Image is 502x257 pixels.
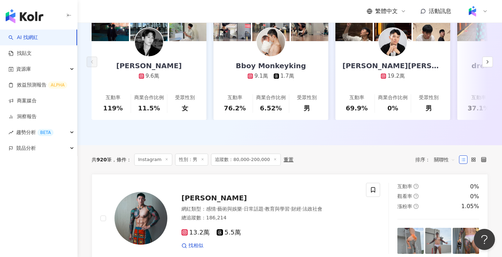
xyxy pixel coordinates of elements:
[335,41,450,120] a: [PERSON_NAME][PERSON_NAME]19.2萬互動率69.9%商業合作比例0%受眾性別男
[470,183,479,191] div: 0%
[109,61,189,71] div: [PERSON_NAME]
[145,72,159,80] div: 9.6萬
[8,34,38,41] a: searchAI 找網紅
[97,157,107,162] span: 920
[242,206,243,212] span: ·
[206,206,216,212] span: 感情
[257,28,285,56] img: KOL Avatar
[229,61,313,71] div: Bboy Monkeyking
[8,113,37,120] a: 洞察報告
[181,229,210,236] span: 13.2萬
[414,194,419,199] span: question-circle
[397,193,412,199] span: 觀看率
[8,130,13,135] span: rise
[467,104,489,113] div: 37.1%
[92,157,112,162] div: 共 筆
[414,184,419,189] span: question-circle
[388,72,404,80] div: 19.2萬
[211,154,281,166] span: 追蹤數：80,000-200,000
[224,104,246,113] div: 76.2%
[37,129,54,136] div: BETA
[244,206,264,212] span: 日常話題
[397,184,412,189] span: 互動率
[181,214,358,221] div: 總追蹤數 ： 186,214
[264,206,265,212] span: ·
[301,206,303,212] span: ·
[16,140,36,156] span: 競品分析
[112,157,131,162] span: 條件 ：
[414,204,419,209] span: question-circle
[228,94,242,101] div: 互動率
[16,124,54,140] span: 趨勢分析
[346,104,367,113] div: 69.9%
[429,8,451,14] span: 活動訊息
[284,157,293,162] div: 重置
[8,82,67,89] a: 效益預測報告ALPHA
[213,41,328,120] a: Bboy Monkeyking9.1萬1.7萬互動率76.2%商業合作比例6.52%受眾性別男
[92,41,206,120] a: [PERSON_NAME]9.6萬互動率119%商業合作比例11.5%受眾性別女
[425,228,452,254] img: post-image
[134,154,172,166] span: Instagram
[16,61,31,77] span: 資源庫
[378,94,408,101] div: 商業合作比例
[135,28,163,56] img: KOL Avatar
[217,206,242,212] span: 藝術與娛樂
[397,228,424,254] img: post-image
[291,206,301,212] span: 財經
[297,94,317,101] div: 受眾性別
[181,194,247,202] span: [PERSON_NAME]
[216,206,217,212] span: ·
[426,104,432,113] div: 男
[304,104,310,113] div: 男
[470,193,479,200] div: 0%
[375,7,398,15] span: 繁體中文
[388,104,398,113] div: 0%
[254,72,268,80] div: 9.1萬
[471,94,486,101] div: 互動率
[256,94,286,101] div: 商業合作比例
[474,229,495,250] iframe: Help Scout Beacon - Open
[434,154,455,165] span: 關聯性
[415,154,459,165] div: 排序：
[175,94,195,101] div: 受眾性別
[138,104,160,113] div: 11.5%
[397,204,412,209] span: 漲粉率
[265,206,290,212] span: 教育與學習
[280,72,294,80] div: 1.7萬
[303,206,322,212] span: 法政社會
[379,28,407,56] img: KOL Avatar
[188,242,203,249] span: 找相似
[6,9,43,23] img: logo
[8,50,32,57] a: 找貼文
[103,104,123,113] div: 119%
[182,104,188,113] div: 女
[181,242,203,249] a: 找相似
[335,61,450,71] div: [PERSON_NAME][PERSON_NAME]
[290,206,291,212] span: ·
[260,104,282,113] div: 6.52%
[134,94,164,101] div: 商業合作比例
[419,94,439,101] div: 受眾性別
[349,94,364,101] div: 互動率
[466,5,479,18] img: Kolr%20app%20icon%20%281%29.png
[106,94,120,101] div: 互動率
[175,154,208,166] span: 性別：男
[217,229,241,236] span: 5.5萬
[181,206,358,213] div: 網紅類型 ：
[114,192,167,245] img: KOL Avatar
[453,228,479,254] img: post-image
[461,203,479,210] div: 1.05%
[8,97,37,104] a: 商案媒合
